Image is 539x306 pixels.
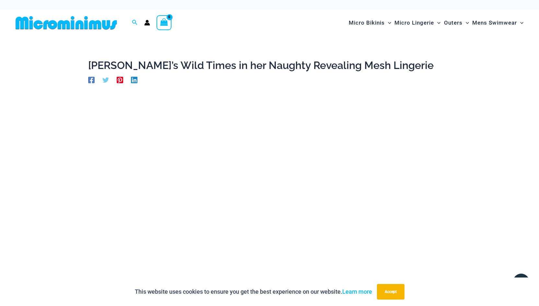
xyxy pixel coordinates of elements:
a: Micro BikinisMenu ToggleMenu Toggle [347,13,393,33]
img: MM SHOP LOGO FLAT [13,16,120,30]
a: Twitter [102,76,109,83]
span: Micro Bikinis [349,15,385,31]
a: Mens SwimwearMenu ToggleMenu Toggle [471,13,525,33]
p: This website uses cookies to ensure you get the best experience on our website. [135,287,372,297]
a: OutersMenu ToggleMenu Toggle [442,13,471,33]
h1: [PERSON_NAME]’s Wild Times in her Naughty Revealing Mesh Lingerie [88,59,451,72]
a: Pinterest [117,76,123,83]
nav: Site Navigation [346,12,526,34]
button: Accept [377,284,404,300]
span: Menu Toggle [434,15,440,31]
span: Outers [444,15,463,31]
span: Micro Lingerie [394,15,434,31]
a: Learn more [342,288,372,295]
a: Micro LingerieMenu ToggleMenu Toggle [393,13,442,33]
a: Account icon link [144,20,150,26]
a: Linkedin [131,76,137,83]
span: Mens Swimwear [472,15,517,31]
span: Menu Toggle [463,15,469,31]
a: Search icon link [132,19,138,27]
a: Facebook [88,76,95,83]
span: Menu Toggle [385,15,391,31]
span: Menu Toggle [517,15,523,31]
a: View Shopping Cart, empty [157,15,171,30]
